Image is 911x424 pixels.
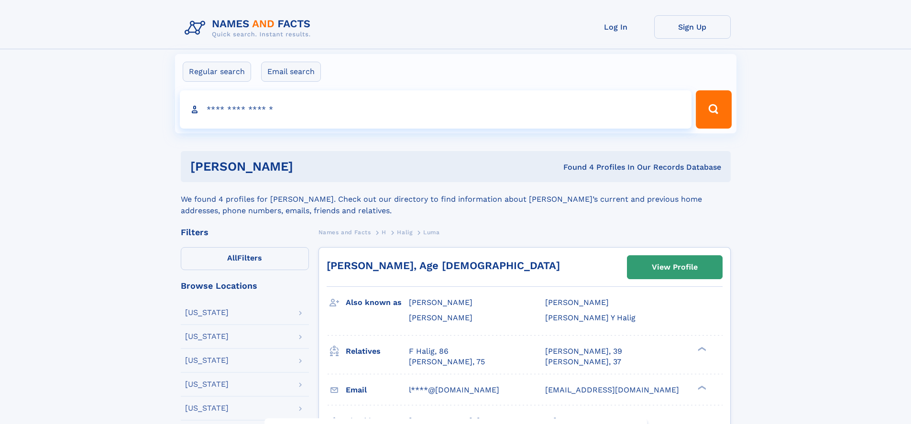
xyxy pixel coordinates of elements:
div: We found 4 profiles for [PERSON_NAME]. Check out our directory to find information about [PERSON_... [181,182,731,217]
div: [US_STATE] [185,333,229,340]
span: H [382,229,386,236]
button: Search Button [696,90,731,129]
img: Logo Names and Facts [181,15,318,41]
span: All [227,253,237,262]
span: [EMAIL_ADDRESS][DOMAIN_NAME] [545,385,679,394]
span: Luma [423,229,439,236]
span: [PERSON_NAME] [409,298,472,307]
a: View Profile [627,256,722,279]
span: Halig [397,229,412,236]
span: [PERSON_NAME] [545,298,609,307]
span: [PERSON_NAME] [409,313,472,322]
a: Sign Up [654,15,731,39]
div: ❯ [695,346,707,352]
div: [US_STATE] [185,357,229,364]
div: Browse Locations [181,282,309,290]
div: Filters [181,228,309,237]
div: ❯ [695,384,707,391]
a: H [382,226,386,238]
div: Found 4 Profiles In Our Records Database [428,162,721,173]
div: [US_STATE] [185,309,229,316]
a: [PERSON_NAME], 37 [545,357,621,367]
span: [PERSON_NAME] Y Halig [545,313,636,322]
a: [PERSON_NAME], 75 [409,357,485,367]
a: [PERSON_NAME], 39 [545,346,622,357]
a: Log In [578,15,654,39]
div: View Profile [652,256,698,278]
label: Filters [181,247,309,270]
a: F Halig, 86 [409,346,449,357]
input: search input [180,90,692,129]
h3: Also known as [346,294,409,311]
h3: Relatives [346,343,409,359]
h3: Email [346,382,409,398]
label: Regular search [183,62,251,82]
a: [PERSON_NAME], Age [DEMOGRAPHIC_DATA] [327,260,560,272]
h1: [PERSON_NAME] [190,161,428,173]
label: Email search [261,62,321,82]
a: Halig [397,226,412,238]
div: [US_STATE] [185,381,229,388]
a: Names and Facts [318,226,371,238]
div: [US_STATE] [185,404,229,412]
